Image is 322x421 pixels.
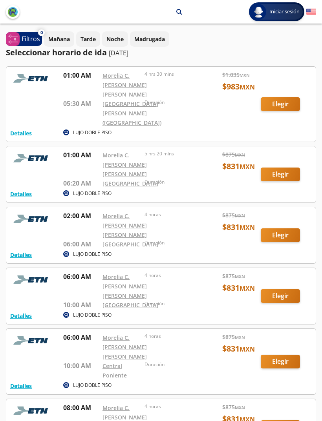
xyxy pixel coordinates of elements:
[73,129,112,136] p: LUJO DOBLE PISO
[102,334,147,360] a: Morelia C. [PERSON_NAME] [PERSON_NAME]
[102,301,158,309] a: [GEOGRAPHIC_DATA]
[84,8,105,16] p: Morelia
[109,48,128,58] p: [DATE]
[10,190,32,198] button: Detalles
[40,29,43,36] span: 0
[10,251,32,259] button: Detalles
[6,5,20,19] button: back
[102,273,147,299] a: Morelia C. [PERSON_NAME] [PERSON_NAME]
[10,382,32,390] button: Detalles
[106,35,124,43] p: Noche
[6,32,42,46] button: 0Filtros
[306,7,316,17] button: English
[102,212,147,239] a: Morelia C. [PERSON_NAME] [PERSON_NAME]
[22,34,40,44] p: Filtros
[44,31,74,47] button: Mañana
[115,8,170,16] p: [GEOGRAPHIC_DATA]
[102,100,161,126] a: [GEOGRAPHIC_DATA][PERSON_NAME] ([GEOGRAPHIC_DATA])
[10,312,32,320] button: Detalles
[102,362,127,379] a: Central Poniente
[76,31,100,47] button: Tarde
[102,151,147,178] a: Morelia C. [PERSON_NAME] [PERSON_NAME]
[102,180,158,187] a: [GEOGRAPHIC_DATA]
[102,241,158,248] a: [GEOGRAPHIC_DATA]
[73,251,112,258] p: LUJO DOBLE PISO
[73,312,112,319] p: LUJO DOBLE PISO
[6,47,107,58] p: Seleccionar horario de ida
[80,35,96,43] p: Tarde
[102,72,147,98] a: Morelia C. [PERSON_NAME] [PERSON_NAME]
[102,31,128,47] button: Noche
[130,31,169,47] button: Madrugada
[73,382,112,389] p: LUJO DOBLE PISO
[266,8,303,16] span: Iniciar sesión
[10,129,32,137] button: Detalles
[73,190,112,197] p: LUJO DOBLE PISO
[134,35,165,43] p: Madrugada
[48,35,70,43] p: Mañana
